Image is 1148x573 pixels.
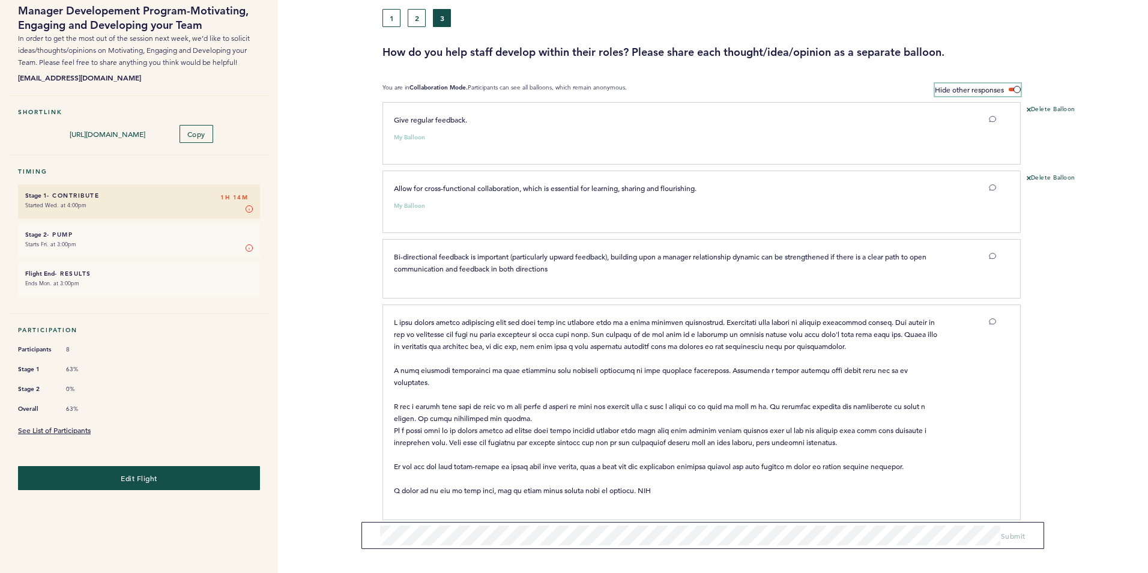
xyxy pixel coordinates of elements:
[18,403,54,415] span: Overall
[66,345,102,354] span: 8
[394,252,928,273] span: Bi-directional feedback is important (particularly upward feedback), building upon a manager rela...
[66,405,102,413] span: 63%
[382,45,1139,59] h3: How do you help staff develop within their roles? Please share each thought/idea/opinion as a sep...
[18,71,260,83] b: [EMAIL_ADDRESS][DOMAIN_NAME]
[25,270,55,277] small: Flight End
[25,279,79,287] time: Ends Mon. at 3:00pm
[18,34,250,67] span: In order to get the most out of the session next week, we’d like to solicit ideas/thoughts/opinio...
[66,385,102,393] span: 0%
[394,115,467,124] span: Give regular feedback.
[382,83,627,96] p: You are in Participants can see all balloons, which remain anonymous.
[409,83,468,91] b: Collaboration Mode.
[180,125,213,143] button: Copy
[25,192,47,199] small: Stage 1
[25,240,76,248] time: Starts Fri. at 3:00pm
[18,326,260,334] h5: Participation
[18,344,54,356] span: Participants
[220,192,248,204] span: 1H 14M
[66,365,102,374] span: 63%
[394,135,425,141] small: My Balloon
[25,231,253,238] h6: - Pump
[935,85,1004,94] span: Hide other responses
[1001,530,1026,542] button: Submit
[25,201,86,209] time: Started Wed. at 4:00pm
[394,183,696,193] span: Allow for cross-functional collaboration, which is essential for learning, sharing and flourishing.
[1027,105,1075,115] button: Delete Balloon
[394,317,939,495] span: L ipsu dolors ametco adipiscing elit sed doei temp inc utlabore etdo ma a enima minimven quisnost...
[394,203,425,209] small: My Balloon
[121,473,157,483] span: Edit Flight
[25,231,47,238] small: Stage 2
[408,9,426,27] button: 2
[18,108,260,116] h5: Shortlink
[25,192,253,199] h6: - Contribute
[433,9,451,27] button: 3
[1001,531,1026,541] span: Submit
[382,9,400,27] button: 1
[25,270,253,277] h6: - Results
[187,129,205,139] span: Copy
[18,168,260,175] h5: Timing
[1027,174,1075,183] button: Delete Balloon
[18,4,260,32] h1: Manager Developement Program-Motivating, Engaging and Developing your Team
[18,383,54,395] span: Stage 2
[18,466,260,490] button: Edit Flight
[18,425,91,435] a: See List of Participants
[18,363,54,375] span: Stage 1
